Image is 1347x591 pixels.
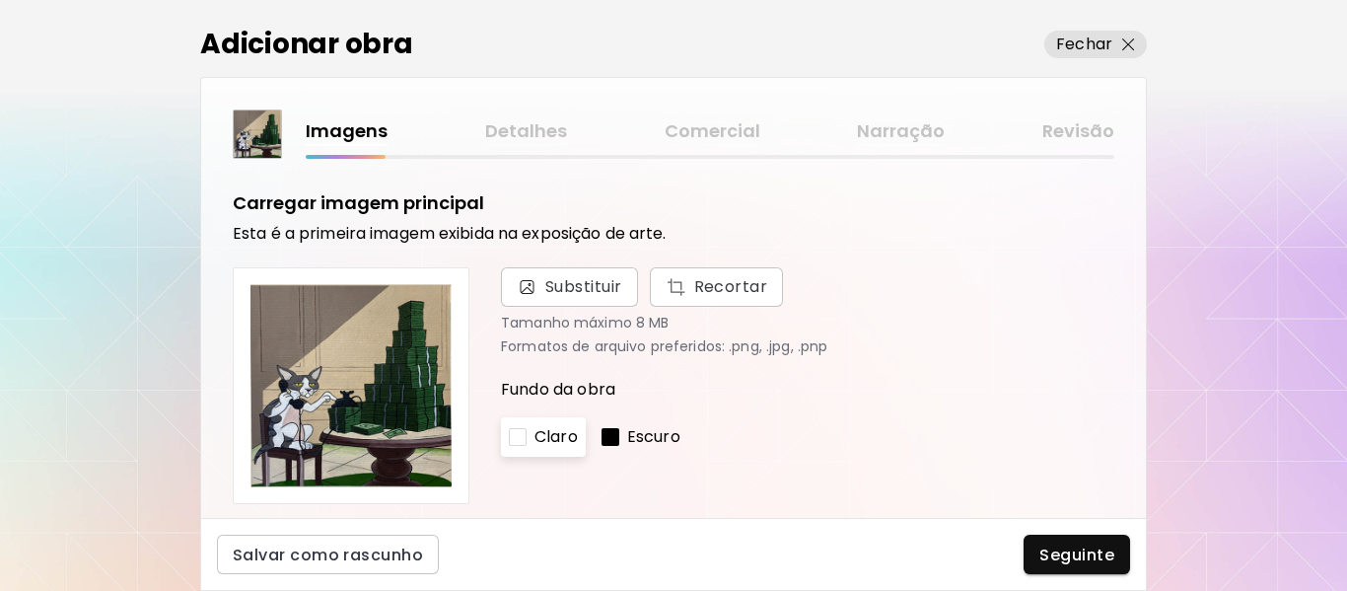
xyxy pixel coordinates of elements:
button: Salvar como rascunho [217,535,439,574]
h5: Carregar imagem principal [233,190,484,216]
p: Claro [534,425,578,449]
span: Salvar como rascunho [233,545,423,565]
span: Recortar [666,275,768,299]
p: Tamanho máximo 8 MB [501,315,1114,331]
img: thumbnail [234,111,281,158]
h6: Esta é a primeira imagem exibida na exposição de arte. [233,224,1114,244]
span: Substituir [545,275,622,299]
span: Seguinte [1039,545,1114,565]
p: Escuro [627,425,680,449]
span: Substituir [501,267,638,307]
p: Fundo da obra [501,378,1114,402]
button: Substituir [650,267,784,307]
button: Seguinte [1024,535,1130,574]
p: Formatos de arquivo preferidos: .png, .jpg, .pnp [501,338,1114,354]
